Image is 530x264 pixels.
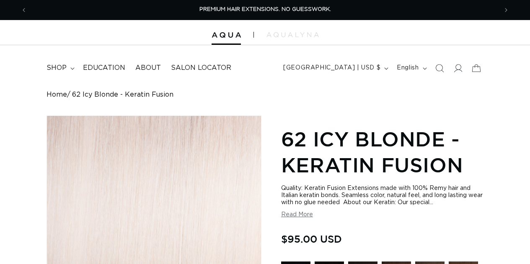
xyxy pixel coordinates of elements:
[41,59,78,77] summary: shop
[281,211,313,218] button: Read More
[47,91,67,99] a: Home
[281,231,342,247] span: $95.00 USD
[135,64,161,72] span: About
[171,64,231,72] span: Salon Locator
[278,60,392,76] button: [GEOGRAPHIC_DATA] | USD $
[281,126,484,178] h1: 62 Icy Blonde - Keratin Fusion
[130,59,166,77] a: About
[497,2,515,18] button: Next announcement
[15,2,33,18] button: Previous announcement
[430,59,449,77] summary: Search
[199,7,331,12] span: PREMIUM HAIR EXTENSIONS. NO GUESSWORK.
[281,185,484,206] div: Quality: Keratin Fusion Extensions made with 100% Remy hair and Italian keratin bonds. Seamless c...
[47,64,67,72] span: shop
[212,32,241,38] img: Aqua Hair Extensions
[78,59,130,77] a: Education
[392,60,430,76] button: English
[72,91,173,99] span: 62 Icy Blonde - Keratin Fusion
[397,64,419,72] span: English
[283,64,380,72] span: [GEOGRAPHIC_DATA] | USD $
[83,64,125,72] span: Education
[166,59,236,77] a: Salon Locator
[47,91,484,99] nav: breadcrumbs
[266,32,319,37] img: aqualyna.com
